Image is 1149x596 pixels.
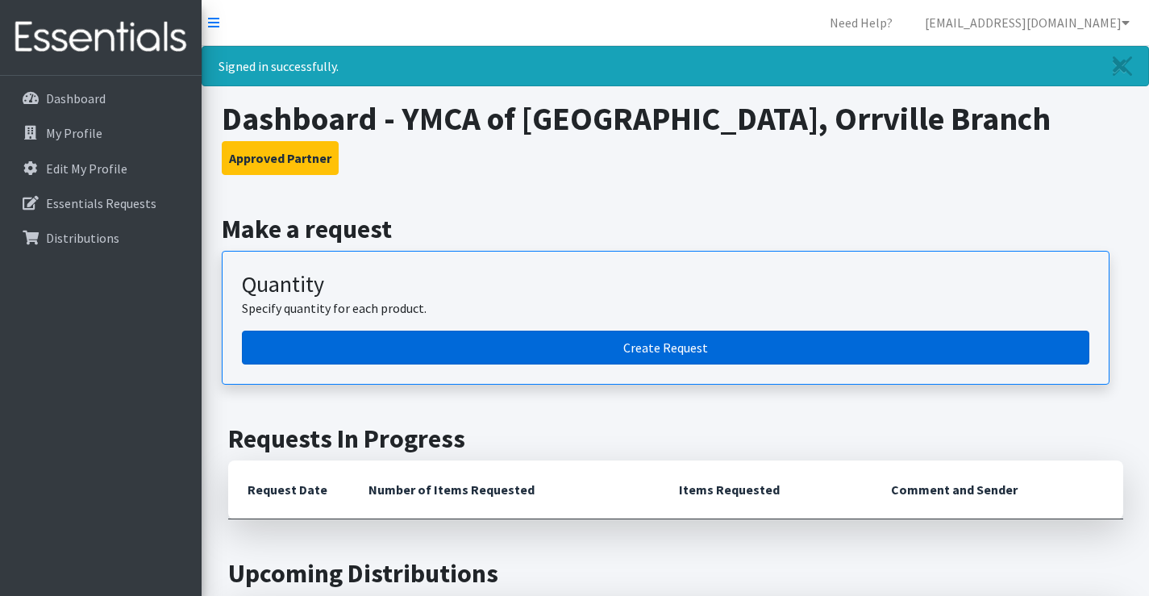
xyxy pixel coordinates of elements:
[912,6,1143,39] a: [EMAIL_ADDRESS][DOMAIN_NAME]
[6,187,195,219] a: Essentials Requests
[222,99,1129,138] h1: Dashboard - YMCA of [GEOGRAPHIC_DATA], Orrville Branch
[1097,47,1148,85] a: Close
[872,461,1122,519] th: Comment and Sender
[349,461,660,519] th: Number of Items Requested
[202,46,1149,86] div: Signed in successfully.
[6,152,195,185] a: Edit My Profile
[228,558,1123,589] h2: Upcoming Distributions
[46,195,156,211] p: Essentials Requests
[222,141,339,175] button: Approved Partner
[222,214,1129,244] h2: Make a request
[228,423,1123,454] h2: Requests In Progress
[817,6,905,39] a: Need Help?
[46,230,119,246] p: Distributions
[242,298,1089,318] p: Specify quantity for each product.
[242,331,1089,365] a: Create a request by quantity
[6,222,195,254] a: Distributions
[242,271,1089,298] h3: Quantity
[6,82,195,115] a: Dashboard
[46,160,127,177] p: Edit My Profile
[660,461,872,519] th: Items Requested
[46,90,106,106] p: Dashboard
[6,117,195,149] a: My Profile
[6,10,195,65] img: HumanEssentials
[228,461,349,519] th: Request Date
[46,125,102,141] p: My Profile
